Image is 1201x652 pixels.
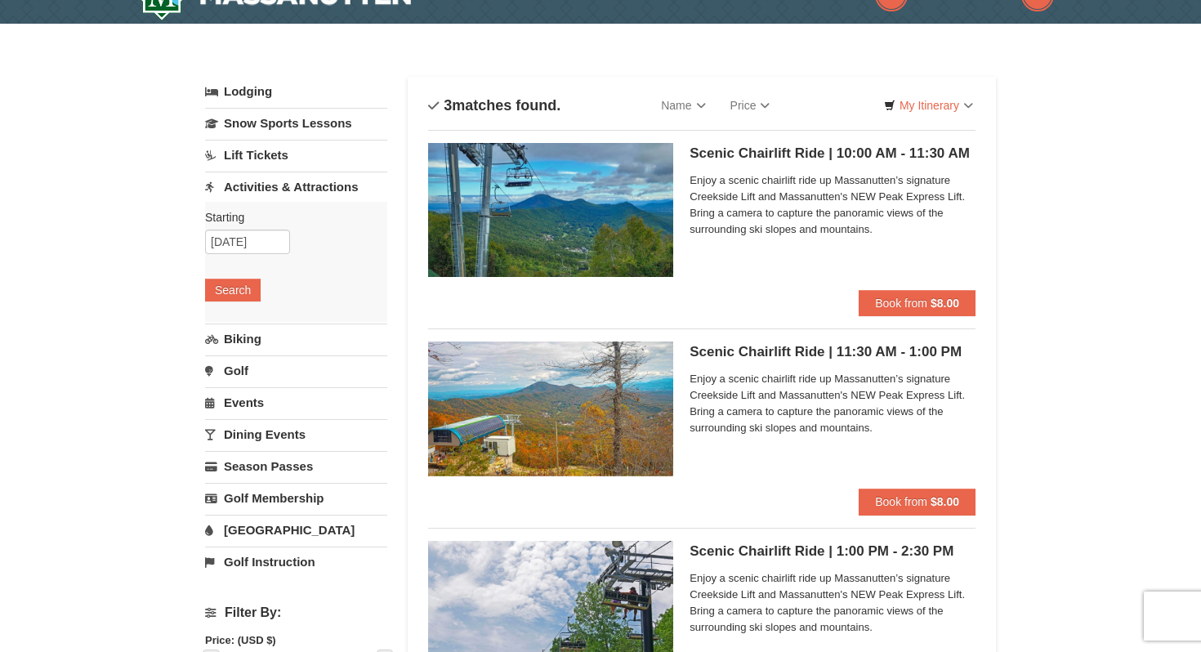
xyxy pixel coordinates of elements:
a: Biking [205,324,387,354]
span: Book from [875,495,927,508]
a: Events [205,387,387,418]
a: Lift Tickets [205,140,387,170]
button: Search [205,279,261,301]
img: 24896431-13-a88f1aaf.jpg [428,342,673,476]
h5: Scenic Chairlift Ride | 10:00 AM - 11:30 AM [690,145,976,162]
span: 3 [444,97,452,114]
button: Book from $8.00 [859,489,976,515]
h5: Scenic Chairlift Ride | 1:00 PM - 2:30 PM [690,543,976,560]
a: Golf Membership [205,483,387,513]
a: Lodging [205,77,387,106]
button: Book from $8.00 [859,290,976,316]
strong: $8.00 [931,297,959,310]
h4: Filter By: [205,605,387,620]
img: 24896431-1-a2e2611b.jpg [428,143,673,277]
a: Activities & Attractions [205,172,387,202]
a: My Itinerary [873,93,984,118]
h4: matches found. [428,97,560,114]
span: Book from [875,297,927,310]
a: Golf [205,355,387,386]
a: [GEOGRAPHIC_DATA] [205,515,387,545]
label: Starting [205,209,375,226]
a: Snow Sports Lessons [205,108,387,138]
strong: $8.00 [931,495,959,508]
span: Enjoy a scenic chairlift ride up Massanutten’s signature Creekside Lift and Massanutten's NEW Pea... [690,570,976,636]
a: Season Passes [205,451,387,481]
a: Name [649,89,717,122]
strong: Price: (USD $) [205,634,276,646]
a: Price [718,89,783,122]
span: Enjoy a scenic chairlift ride up Massanutten’s signature Creekside Lift and Massanutten's NEW Pea... [690,371,976,436]
a: Dining Events [205,419,387,449]
a: Golf Instruction [205,547,387,577]
span: Enjoy a scenic chairlift ride up Massanutten’s signature Creekside Lift and Massanutten's NEW Pea... [690,172,976,238]
h5: Scenic Chairlift Ride | 11:30 AM - 1:00 PM [690,344,976,360]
